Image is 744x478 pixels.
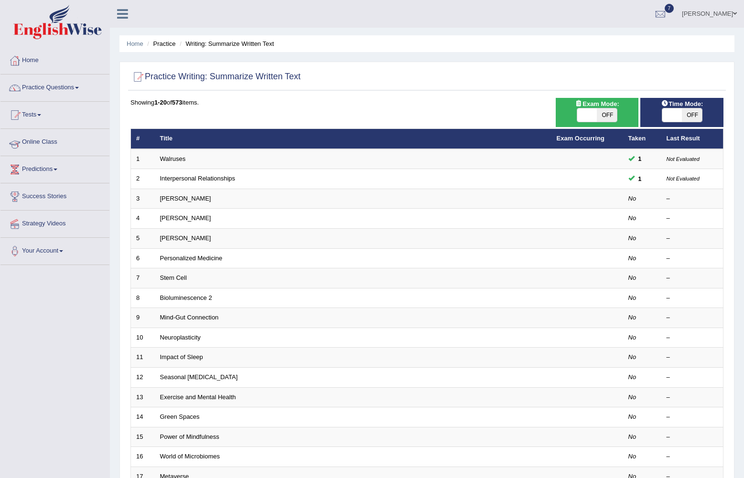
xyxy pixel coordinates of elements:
a: Personalized Medicine [160,255,223,262]
a: Success Stories [0,183,109,207]
td: 8 [131,288,155,308]
em: No [628,314,636,321]
td: 6 [131,248,155,268]
em: No [628,274,636,281]
em: No [628,294,636,301]
td: 9 [131,308,155,328]
a: Interpersonal Relationships [160,175,236,182]
li: Writing: Summarize Written Text [177,39,274,48]
em: No [628,433,636,440]
a: Green Spaces [160,413,200,420]
div: – [667,413,718,422]
em: No [628,214,636,222]
a: Mind-Gut Connection [160,314,219,321]
span: OFF [682,108,702,122]
td: 7 [131,268,155,288]
td: 10 [131,328,155,348]
li: Practice [145,39,175,48]
div: – [667,373,718,382]
td: 11 [131,348,155,368]
span: You can still take this question [635,174,646,184]
div: – [667,353,718,362]
td: 14 [131,407,155,427]
td: 16 [131,447,155,467]
a: [PERSON_NAME] [160,195,211,202]
span: You can still take this question [635,154,646,164]
div: – [667,254,718,263]
em: No [628,373,636,381]
em: No [628,195,636,202]
th: # [131,129,155,149]
h2: Practice Writing: Summarize Written Text [130,70,301,84]
td: 3 [131,189,155,209]
b: 1-20 [154,99,167,106]
td: 1 [131,149,155,169]
a: [PERSON_NAME] [160,214,211,222]
em: No [628,234,636,242]
small: Not Evaluated [667,176,700,181]
div: – [667,294,718,303]
span: Time Mode: [657,99,707,109]
em: No [628,353,636,361]
em: No [628,413,636,420]
a: Home [0,47,109,71]
a: Tests [0,102,109,126]
td: 12 [131,367,155,387]
td: 13 [131,387,155,407]
div: – [667,194,718,203]
a: [PERSON_NAME] [160,234,211,242]
em: No [628,334,636,341]
a: Exercise and Mental Health [160,393,236,401]
th: Taken [623,129,661,149]
a: Exam Occurring [557,135,604,142]
th: Title [155,129,551,149]
div: Showing of items. [130,98,723,107]
a: Online Class [0,129,109,153]
b: 573 [172,99,183,106]
em: No [628,393,636,401]
div: – [667,313,718,322]
div: – [667,452,718,461]
span: OFF [597,108,617,122]
th: Last Result [661,129,723,149]
a: Walruses [160,155,186,162]
small: Not Evaluated [667,156,700,162]
div: – [667,393,718,402]
td: 5 [131,229,155,249]
div: – [667,234,718,243]
a: Seasonal [MEDICAL_DATA] [160,373,238,381]
a: Impact of Sleep [160,353,203,361]
a: Stem Cell [160,274,187,281]
td: 4 [131,209,155,229]
div: Show exams occurring in exams [556,98,639,127]
td: 15 [131,427,155,447]
div: – [667,214,718,223]
a: Power of Mindfulness [160,433,219,440]
div: – [667,333,718,342]
em: No [628,453,636,460]
a: Neuroplasticity [160,334,201,341]
a: Bioluminescence 2 [160,294,212,301]
a: World of Microbiomes [160,453,220,460]
span: Exam Mode: [571,99,623,109]
span: 7 [665,4,674,13]
a: Home [127,40,143,47]
div: – [667,274,718,283]
a: Practice Questions [0,74,109,98]
a: Your Account [0,238,109,262]
td: 2 [131,169,155,189]
a: Strategy Videos [0,211,109,234]
div: – [667,433,718,442]
a: Predictions [0,156,109,180]
em: No [628,255,636,262]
